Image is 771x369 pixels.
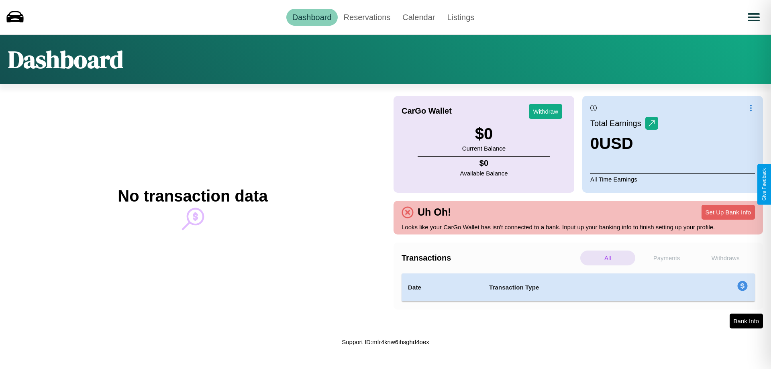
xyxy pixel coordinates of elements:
[408,283,476,292] h4: Date
[286,9,338,26] a: Dashboard
[590,116,645,130] p: Total Earnings
[580,251,635,265] p: All
[529,104,562,119] button: Withdraw
[698,251,753,265] p: Withdraws
[460,159,508,168] h4: $ 0
[489,283,671,292] h4: Transaction Type
[118,187,267,205] h2: No transaction data
[414,206,455,218] h4: Uh Oh!
[702,205,755,220] button: Set Up Bank Info
[338,9,397,26] a: Reservations
[590,135,658,153] h3: 0 USD
[460,168,508,179] p: Available Balance
[402,106,452,116] h4: CarGo Wallet
[396,9,441,26] a: Calendar
[462,143,506,154] p: Current Balance
[761,168,767,201] div: Give Feedback
[342,336,429,347] p: Support ID: mfr4knw6ihsghd4oex
[462,125,506,143] h3: $ 0
[402,273,755,302] table: simple table
[590,173,755,185] p: All Time Earnings
[8,43,123,76] h1: Dashboard
[441,9,480,26] a: Listings
[402,253,578,263] h4: Transactions
[742,6,765,29] button: Open menu
[402,222,755,232] p: Looks like your CarGo Wallet has isn't connected to a bank. Input up your banking info to finish ...
[730,314,763,328] button: Bank Info
[639,251,694,265] p: Payments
